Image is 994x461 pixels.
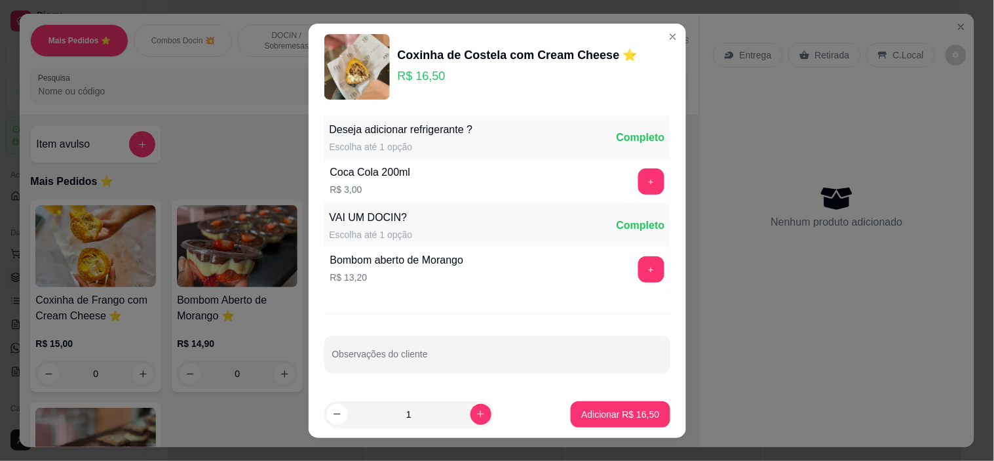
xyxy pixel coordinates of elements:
[330,252,464,268] div: Bombom aberto de Morango
[332,353,662,366] input: Observações do cliente
[638,256,664,283] button: add
[327,404,348,425] button: decrease-product-quantity
[330,140,473,153] div: Escolha até 1 opção
[330,271,464,284] p: R$ 13,20
[398,67,638,85] p: R$ 16,50
[330,122,473,138] div: Deseja adicionar refrigerante ?
[330,210,413,226] div: VAI UM DOCIN?
[470,404,491,425] button: increase-product-quantity
[617,130,665,146] div: Completo
[581,408,659,421] p: Adicionar R$ 16,50
[330,183,411,196] p: R$ 3,00
[662,26,683,47] button: Close
[330,228,413,241] div: Escolha até 1 opção
[330,165,411,180] div: Coca Cola 200ml
[324,34,390,100] img: product-image
[571,401,670,428] button: Adicionar R$ 16,50
[638,169,664,195] button: add
[617,218,665,233] div: Completo
[398,46,638,64] div: Coxinha de Costela com Cream Cheese ⭐️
